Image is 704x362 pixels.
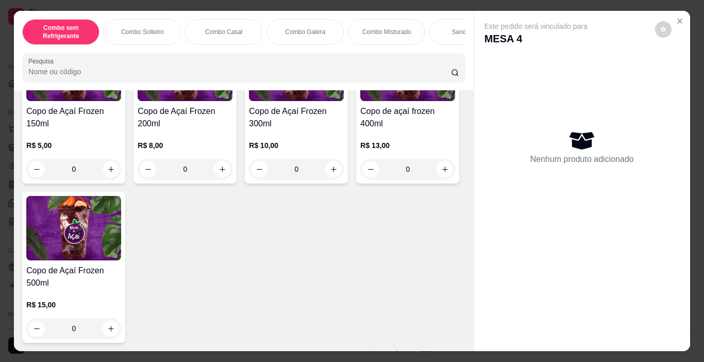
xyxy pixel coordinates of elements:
p: Combo Casal [205,28,243,36]
p: R$ 13,00 [360,140,455,151]
h4: Copo de Açaí Frozen 500ml [26,265,121,289]
button: increase-product-quantity [103,161,119,177]
p: R$ 15,00 [26,300,121,310]
button: Close [672,13,688,29]
p: Este pedido será vinculado para [484,21,588,31]
button: decrease-product-quantity [655,21,672,38]
img: product-image [26,196,121,260]
p: Sanduíches [452,28,484,36]
p: Nenhum produto adicionado [530,153,634,166]
h4: Copo de açaí frozen 400ml [360,105,455,130]
p: Combo Galera [285,28,325,36]
label: Pesquisa [28,57,57,65]
h4: Copo de Açaí Frozen 150ml [26,105,121,130]
h4: Copo de Açaí Frozen 200ml [138,105,232,130]
p: Combo Misturado [362,28,411,36]
p: Combo Solteiro [121,28,164,36]
p: R$ 10,00 [249,140,344,151]
h4: Copo de Açaí Frozen 300ml [249,105,344,130]
p: R$ 8,00 [138,140,232,151]
p: MESA 4 [484,31,588,46]
input: Pesquisa [28,67,451,77]
button: decrease-product-quantity [28,161,45,177]
p: Combo sem Refrigerante [31,24,91,40]
p: R$ 5,00 [26,140,121,151]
